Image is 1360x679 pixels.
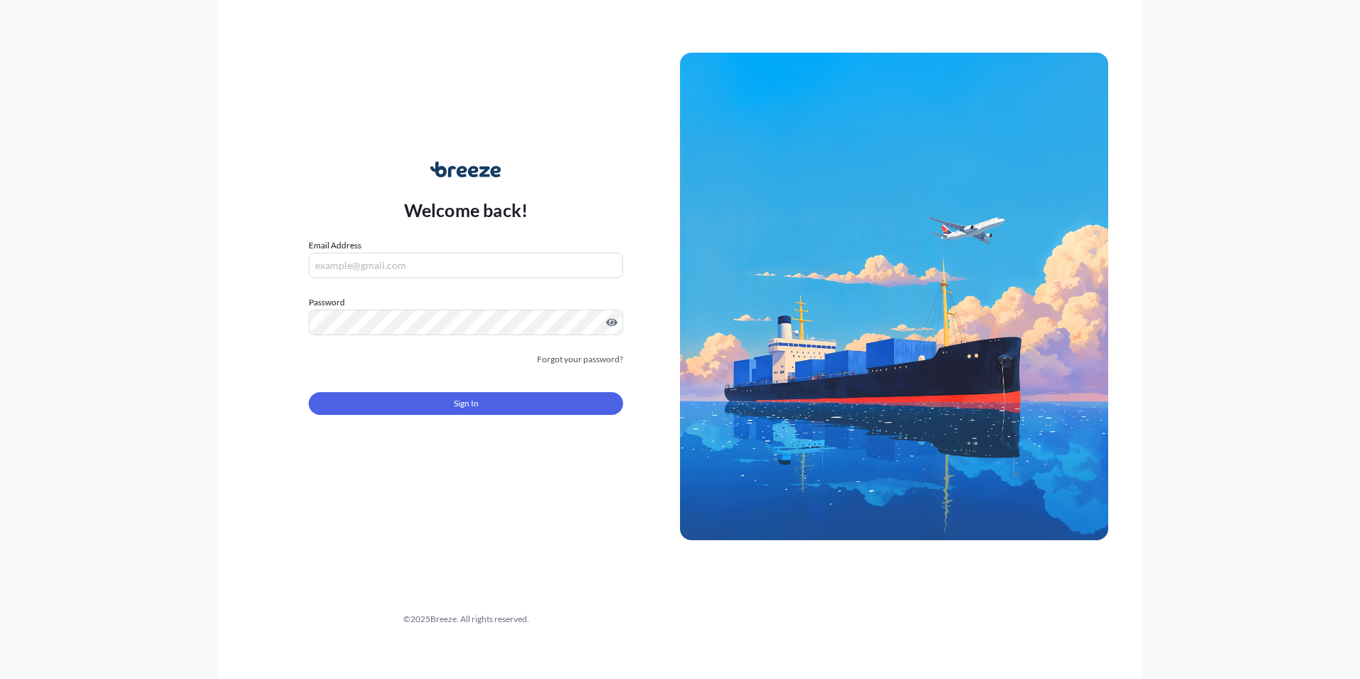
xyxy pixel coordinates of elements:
p: Welcome back! [404,199,528,221]
input: example@gmail.com [309,253,623,278]
button: Sign In [309,392,623,415]
span: Sign In [454,396,479,411]
a: Forgot your password? [537,352,623,367]
img: Ship illustration [680,53,1108,539]
div: © 2025 Breeze. All rights reserved. [252,612,680,626]
button: Show password [606,317,617,328]
label: Password [309,295,623,310]
label: Email Address [309,238,361,253]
